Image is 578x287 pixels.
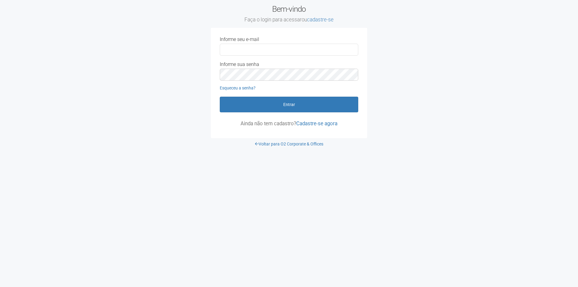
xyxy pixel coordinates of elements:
[220,86,256,90] a: Esqueceu a senha?
[220,62,259,67] label: Informe sua senha
[211,17,367,23] small: Faça o login para acessar
[220,37,259,42] label: Informe seu e-mail
[255,142,323,146] a: Voltar para O2 Corporate & Offices
[296,120,337,126] a: Cadastre-se agora
[302,17,334,23] span: ou
[220,121,358,126] p: Ainda não tem cadastro?
[211,5,367,23] h2: Bem-vindo
[220,97,358,112] button: Entrar
[307,17,334,23] a: cadastre-se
